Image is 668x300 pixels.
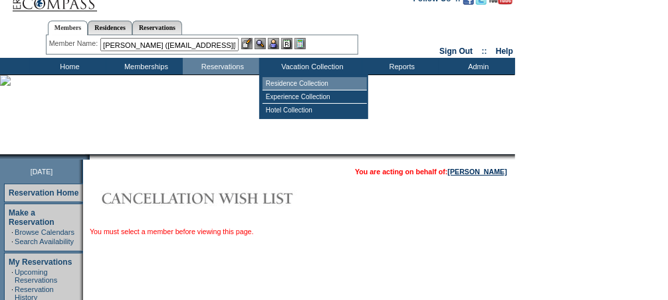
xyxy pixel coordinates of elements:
[11,237,13,245] td: ·
[49,38,100,49] div: Member Name:
[9,257,72,267] a: My Reservations
[259,58,362,75] td: Vacation Collection
[496,47,513,56] a: Help
[448,168,507,176] a: [PERSON_NAME]
[48,21,88,35] a: Members
[9,188,78,198] a: Reservation Home
[263,104,367,116] td: Hotel Collection
[88,21,132,35] a: Residences
[31,168,53,176] span: [DATE]
[11,268,13,284] td: ·
[15,268,57,284] a: Upcoming Reservations
[482,47,487,56] span: ::
[132,21,182,35] a: Reservations
[85,154,90,160] img: promoShadowLeftCorner.gif
[439,58,515,75] td: Admin
[30,58,106,75] td: Home
[294,38,306,49] img: b_calculator.gif
[11,228,13,236] td: ·
[90,227,512,235] div: You must select a member before viewing this page.
[255,38,266,49] img: View
[439,47,473,56] a: Sign Out
[263,77,367,90] td: Residence Collection
[90,154,91,160] img: blank.gif
[15,228,74,236] a: Browse Calendars
[268,38,279,49] img: Impersonate
[263,90,367,104] td: Experience Collection
[90,185,356,212] img: Cancellation Wish List
[355,168,507,176] font: You are acting on behalf of:
[362,58,439,75] td: Reports
[9,208,55,227] a: Make a Reservation
[281,38,292,49] img: Reservations
[15,237,74,245] a: Search Availability
[241,38,253,49] img: b_edit.gif
[106,58,183,75] td: Memberships
[183,58,259,75] td: Reservations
